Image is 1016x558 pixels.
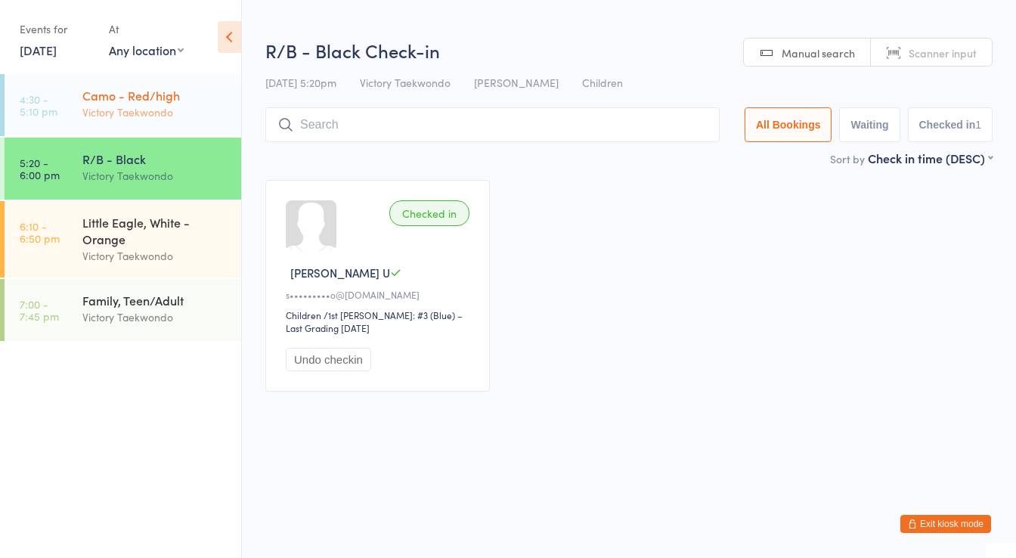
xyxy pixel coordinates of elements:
label: Sort by [830,151,865,166]
span: / 1st [PERSON_NAME]: #3 (Blue) – Last Grading [DATE] [286,308,463,334]
div: Victory Taekwondo [82,247,228,265]
button: Checked in1 [908,107,993,142]
span: [PERSON_NAME] U [290,265,390,281]
a: [DATE] [20,42,57,58]
div: Victory Taekwondo [82,104,228,121]
button: All Bookings [745,107,832,142]
time: 6:10 - 6:50 pm [20,220,60,244]
span: Scanner input [909,45,977,60]
div: Any location [109,42,184,58]
div: Victory Taekwondo [82,167,228,184]
h2: R/B - Black Check-in [265,38,993,63]
div: Little Eagle, White - Orange [82,214,228,247]
div: Children [286,308,321,321]
button: Undo checkin [286,348,371,371]
div: R/B - Black [82,150,228,167]
time: 5:20 - 6:00 pm [20,157,60,181]
button: Waiting [839,107,900,142]
button: Exit kiosk mode [900,515,991,533]
div: Checked in [389,200,469,226]
input: Search [265,107,720,142]
div: At [109,17,184,42]
div: Victory Taekwondo [82,308,228,326]
span: Manual search [782,45,855,60]
span: [DATE] 5:20pm [265,75,336,90]
span: [PERSON_NAME] [474,75,559,90]
span: Victory Taekwondo [360,75,451,90]
a: 7:00 -7:45 pmFamily, Teen/AdultVictory Taekwondo [5,279,241,341]
span: Children [582,75,623,90]
a: 4:30 -5:10 pmCamo - Red/highVictory Taekwondo [5,74,241,136]
time: 7:00 - 7:45 pm [20,298,59,322]
div: Events for [20,17,94,42]
a: 6:10 -6:50 pmLittle Eagle, White - OrangeVictory Taekwondo [5,201,241,277]
div: s•••••••••o@[DOMAIN_NAME] [286,288,474,301]
div: Check in time (DESC) [868,150,993,166]
div: 1 [975,119,981,131]
div: Family, Teen/Adult [82,292,228,308]
time: 4:30 - 5:10 pm [20,93,57,117]
a: 5:20 -6:00 pmR/B - BlackVictory Taekwondo [5,138,241,200]
div: Camo - Red/high [82,87,228,104]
